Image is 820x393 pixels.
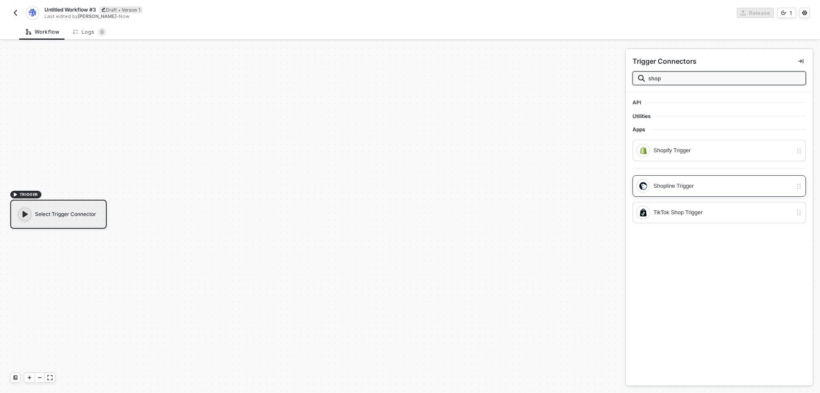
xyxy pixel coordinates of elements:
button: 1 [777,8,796,18]
div: Workflow [26,29,59,35]
img: drag [796,148,802,154]
div: Logs [73,28,106,36]
div: 1 [790,9,792,17]
div: TikTok Shop Trigger [653,208,792,217]
span: Utilities [633,113,656,120]
span: icon-minus [37,375,42,380]
div: Select Trigger Connector [10,200,107,229]
span: icon-versioning [781,10,786,15]
div: Last edited by - Now [44,13,409,20]
span: icon-collapse-right [798,59,803,64]
img: search [638,75,645,82]
span: icon-play [21,210,29,219]
span: API [633,99,646,106]
div: Shopline Trigger [653,181,792,191]
img: back [12,9,19,16]
span: icon-play [13,192,18,197]
button: Release [737,8,774,18]
img: integration-icon [639,182,647,190]
button: back [10,8,20,18]
img: drag [796,183,802,190]
span: icon-expand [47,375,53,380]
span: TRIGGER [20,191,38,198]
sup: 0 [98,28,106,36]
img: integration-icon [29,9,36,17]
div: Draft • Version 1 [100,6,142,13]
span: Untitled Workflow #3 [44,6,96,13]
img: drag [796,210,802,216]
input: Search all blocks [648,74,800,83]
div: Trigger Connectors [633,57,697,66]
img: integration-icon [639,147,647,154]
span: [PERSON_NAME] [78,13,117,19]
span: icon-settings [802,10,807,15]
span: Apps [633,126,650,133]
span: icon-edit [101,7,106,12]
img: integration-icon [639,209,647,216]
div: Shopify Trigger [653,146,792,155]
span: icon-play [27,375,32,380]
